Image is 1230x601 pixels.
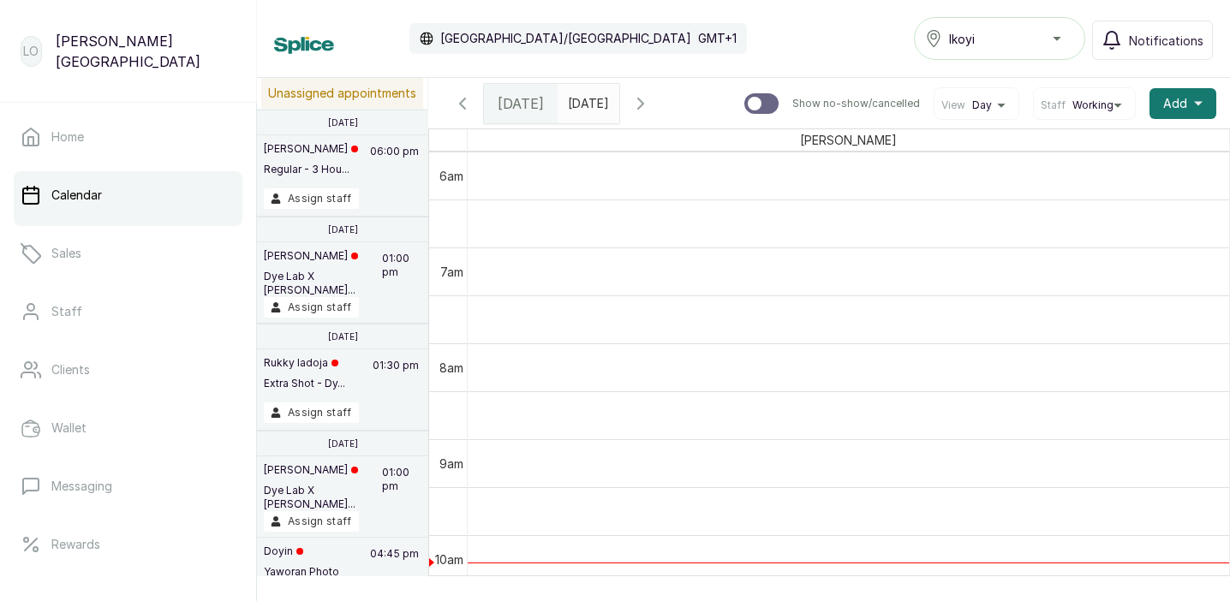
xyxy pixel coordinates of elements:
a: Messaging [14,462,242,510]
div: 8am [436,359,467,377]
span: Notifications [1129,32,1203,50]
p: [PERSON_NAME] [264,142,358,156]
button: Assign staff [264,402,359,423]
p: [PERSON_NAME] [264,463,379,477]
a: Staff [14,288,242,336]
p: 01:00 pm [379,249,421,297]
div: 10am [432,550,467,568]
button: StaffWorking [1041,98,1128,112]
span: Staff [1041,98,1066,112]
p: Show no-show/cancelled [792,97,920,110]
button: Assign staff [264,297,359,318]
p: [GEOGRAPHIC_DATA]/[GEOGRAPHIC_DATA] [440,30,691,47]
a: Calendar [14,171,242,219]
button: Assign staff [264,188,359,209]
p: Extra Shot - Dy... [264,377,345,390]
button: Add [1149,88,1216,119]
p: 04:45 pm [367,544,421,591]
div: 6am [436,167,467,185]
p: Sales [51,245,81,262]
a: Clients [14,346,242,394]
p: Rukky ladoja [264,356,345,370]
p: GMT+1 [698,30,737,47]
p: Dye Lab X [PERSON_NAME]... [264,484,379,511]
p: LO [23,43,39,60]
p: Calendar [51,187,102,204]
a: Sales [14,229,242,277]
div: 9am [436,455,467,473]
span: Ikoyi [949,30,975,48]
p: Unassigned appointments [261,78,423,109]
span: Add [1163,95,1187,112]
p: Messaging [51,478,112,495]
p: Doyin [264,544,339,558]
p: Wallet [51,420,87,437]
button: ViewDay [941,98,1012,112]
span: Working [1072,98,1114,112]
div: [DATE] [484,84,558,123]
p: Regular - 3 Hou... [264,163,358,176]
button: Assign staff [264,511,359,532]
a: Rewards [14,521,242,568]
span: Day [972,98,992,112]
p: [DATE] [328,331,358,342]
p: [DATE] [328,224,358,235]
button: Ikoyi [914,17,1085,60]
div: 7am [437,263,467,281]
p: Yaworan Photo [264,565,339,579]
span: [DATE] [498,93,544,114]
p: [PERSON_NAME] [264,249,379,263]
p: 01:00 pm [379,463,421,511]
span: View [941,98,965,112]
p: Staff [51,303,82,320]
p: 06:00 pm [367,142,421,188]
p: [DATE] [328,438,358,449]
span: [PERSON_NAME] [797,129,900,151]
p: [DATE] [328,117,358,128]
button: Notifications [1092,21,1213,60]
p: Dye Lab X [PERSON_NAME]... [264,270,379,297]
a: Wallet [14,404,242,452]
p: Rewards [51,536,100,553]
a: Home [14,113,242,161]
p: 01:30 pm [370,356,421,402]
p: Clients [51,361,90,378]
p: [PERSON_NAME] [GEOGRAPHIC_DATA] [56,31,236,72]
p: Home [51,128,84,146]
